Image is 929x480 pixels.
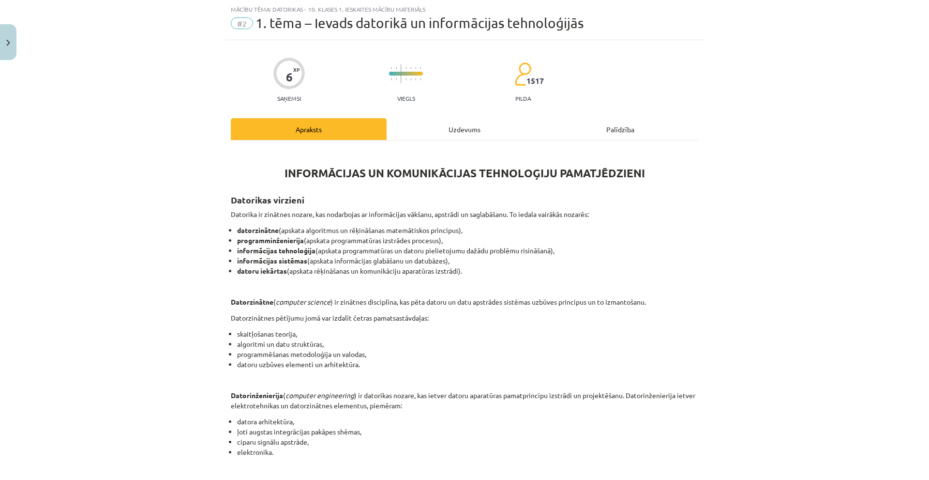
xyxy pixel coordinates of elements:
img: icon-short-line-57e1e144782c952c97e751825c79c345078a6d821885a25fce030b3d8c18986b.svg [396,67,397,69]
img: icon-short-line-57e1e144782c952c97e751825c79c345078a6d821885a25fce030b3d8c18986b.svg [415,67,416,69]
img: icon-short-line-57e1e144782c952c97e751825c79c345078a6d821885a25fce030b3d8c18986b.svg [420,78,421,80]
li: (apskata algoritmus un rēķināšanas matemātiskos principus), [237,225,698,235]
img: icon-close-lesson-0947bae3869378f0d4975bcd49f059093ad1ed9edebbc8119c70593378902aed.svg [6,40,10,46]
li: skaitļošanas teorija, [237,329,698,339]
li: ļoti augstas integrācijas pakāpes shēmas, [237,427,698,437]
p: ( ) ir zinātnes disciplīna, kas pēta datoru un datu apstrādes sistēmas uzbūves principus un to iz... [231,297,698,307]
img: icon-long-line-d9ea69661e0d244f92f715978eff75569469978d946b2353a9bb055b3ed8787d.svg [401,64,402,83]
strong: datorzinātne [237,226,279,234]
img: icon-short-line-57e1e144782c952c97e751825c79c345078a6d821885a25fce030b3d8c18986b.svg [420,67,421,69]
li: (apskata programmatūras izstrādes procesus), [237,235,698,246]
strong: informācijas sistēmas [237,256,307,265]
img: students-c634bb4e5e11cddfef0936a35e636f08e4e9abd3cc4e673bd6f9a4125e45ecb1.svg [514,62,531,86]
em: computer science [276,297,330,306]
img: icon-short-line-57e1e144782c952c97e751825c79c345078a6d821885a25fce030b3d8c18986b.svg [405,78,406,80]
p: Datorzinātnes pētījumu jomā var izdalīt četras pamatsastāvdaļas: [231,313,698,323]
span: #2 [231,17,253,29]
strong: informācijas tehnoloģija [237,246,315,255]
span: 1. tēma – Ievads datorikā un informācijas tehnoloģijās [255,15,584,31]
p: Saņemsi [273,95,305,102]
div: Uzdevums [387,118,542,140]
div: Apraksts [231,118,387,140]
span: XP [293,67,300,72]
img: icon-short-line-57e1e144782c952c97e751825c79c345078a6d821885a25fce030b3d8c18986b.svg [405,67,406,69]
strong: datoru iekārtas [237,266,287,275]
li: datoru uzbūves elementi un arhitektūra. [237,359,698,370]
div: Mācību tēma: Datorikas - 10. klases 1. ieskaites mācību materiāls [231,6,698,13]
li: (apskata rēķināšanas un komunikāciju aparatūras izstrādi). [237,266,698,276]
img: icon-short-line-57e1e144782c952c97e751825c79c345078a6d821885a25fce030b3d8c18986b.svg [391,67,392,69]
li: elektronika. [237,447,698,457]
li: ciparu signālu apstrāde, [237,437,698,447]
li: datora arhitektūra, [237,417,698,427]
li: programmēšanas metodoloģija un valodas, [237,349,698,359]
strong: Datorzinātne [231,297,273,306]
li: algoritmi un datu struktūras, [237,339,698,349]
p: ( ) ir datorikas nozare, kas ietver datoru aparatūras pamatprincipu izstrādi un projektēšanu. Dat... [231,390,698,411]
li: (apskata programmatūras un datoru pielietojumu dažādu problēmu risināšanā), [237,246,698,256]
strong: programminženierija [237,236,304,245]
img: icon-short-line-57e1e144782c952c97e751825c79c345078a6d821885a25fce030b3d8c18986b.svg [391,78,392,80]
div: 6 [286,70,293,84]
strong: Datorinženierija [231,391,283,400]
li: (apskata informācijas glabāšanu un datubāzes), [237,256,698,266]
em: computer engineering [285,391,354,400]
strong: Datorikas virzieni [231,194,304,205]
p: pilda [515,95,531,102]
img: icon-short-line-57e1e144782c952c97e751825c79c345078a6d821885a25fce030b3d8c18986b.svg [415,78,416,80]
p: Viegls [397,95,415,102]
strong: INFORMĀCIJAS UN KOMUNIKĀCIJAS TEHNOLOĢIJU PAMATJĒDZIENI [285,166,645,180]
img: icon-short-line-57e1e144782c952c97e751825c79c345078a6d821885a25fce030b3d8c18986b.svg [396,78,397,80]
p: Datorika ir zinātnes nozare, kas nodarbojas ar informācijas vākšanu, apstrādi un saglabāšanu. To ... [231,209,698,219]
div: Palīdzība [542,118,698,140]
span: 1517 [526,77,544,85]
